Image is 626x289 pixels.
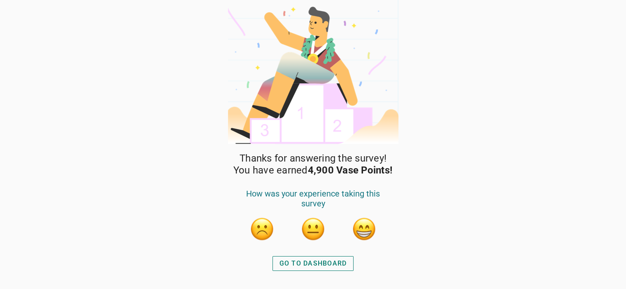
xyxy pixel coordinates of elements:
button: GO TO DASHBOARD [272,256,354,271]
div: How was your experience taking this survey [237,189,390,217]
span: Thanks for answering the survey! [240,153,386,164]
strong: 4,900 Vase Points! [308,164,393,176]
span: You have earned [233,164,393,176]
div: GO TO DASHBOARD [279,259,347,268]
